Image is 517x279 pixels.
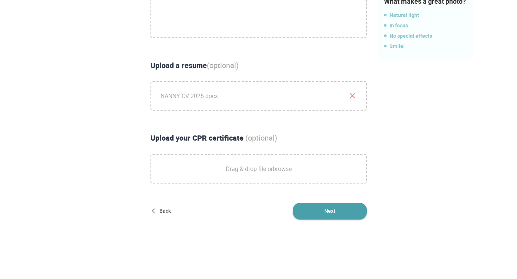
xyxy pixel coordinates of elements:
button: NANNY CV 2025.docx [348,91,357,100]
div: Upload a resume [148,60,370,71]
a: browse [273,165,292,173]
span: (optional) [245,133,277,143]
div: Upload your CPR certificate [148,133,370,144]
button: Back [150,203,174,219]
span: NANNY CV 2025.docx [151,82,366,110]
button: Next [293,203,367,219]
span: No special effects [384,31,470,40]
span: Drag & drop file or [226,159,292,178]
span: (optional) [207,60,239,70]
span: Natural light [384,11,470,20]
span: Smile! [384,42,470,51]
span: In focus [384,21,470,30]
